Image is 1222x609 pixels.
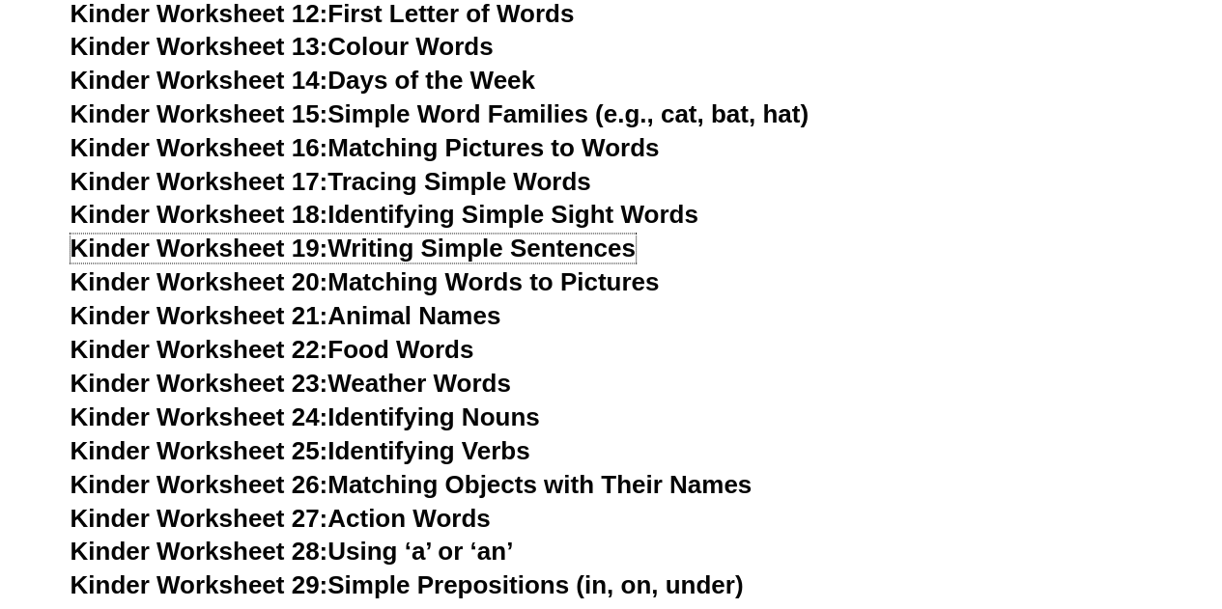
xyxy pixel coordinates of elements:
[71,66,328,95] span: Kinder Worksheet 14:
[71,435,530,464] a: Kinder Worksheet 25:Identifying Verbs
[71,335,328,364] span: Kinder Worksheet 22:
[71,267,328,296] span: Kinder Worksheet 20:
[71,133,660,162] a: Kinder Worksheet 16:Matching Pictures to Words
[71,536,328,565] span: Kinder Worksheet 28:
[71,167,328,196] span: Kinder Worksheet 17:
[71,469,328,498] span: Kinder Worksheet 26:
[71,99,328,128] span: Kinder Worksheet 15:
[71,536,514,565] a: Kinder Worksheet 28:Using ‘a’ or ‘an’
[71,200,328,229] span: Kinder Worksheet 18:
[71,234,328,263] span: Kinder Worksheet 19:
[71,32,494,61] a: Kinder Worksheet 13:Colour Words
[71,503,328,532] span: Kinder Worksheet 27:
[71,435,328,464] span: Kinder Worksheet 25:
[71,569,328,598] span: Kinder Worksheet 29:
[71,503,491,532] a: Kinder Worksheet 27:Action Words
[71,301,328,330] span: Kinder Worksheet 21:
[71,569,744,598] a: Kinder Worksheet 29:Simple Prepositions (in, on, under)
[71,401,328,430] span: Kinder Worksheet 24:
[71,469,753,498] a: Kinder Worksheet 26:Matching Objects with Their Names
[71,368,511,397] a: Kinder Worksheet 23:Weather Words
[71,167,591,196] a: Kinder Worksheet 17:Tracing Simple Words
[71,99,809,128] a: Kinder Worksheet 15:Simple Word Families (e.g., cat, bat, hat)
[71,133,328,162] span: Kinder Worksheet 16:
[71,401,540,430] a: Kinder Worksheet 24:Identifying Nouns
[71,267,660,296] a: Kinder Worksheet 20:Matching Words to Pictures
[71,301,501,330] a: Kinder Worksheet 21:Animal Names
[900,391,1222,609] iframe: Chat Widget
[71,368,328,397] span: Kinder Worksheet 23:
[71,200,698,229] a: Kinder Worksheet 18:Identifying Simple Sight Words
[71,234,636,263] a: Kinder Worksheet 19:Writing Simple Sentences
[71,335,474,364] a: Kinder Worksheet 22:Food Words
[71,66,535,95] a: Kinder Worksheet 14:Days of the Week
[71,32,328,61] span: Kinder Worksheet 13:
